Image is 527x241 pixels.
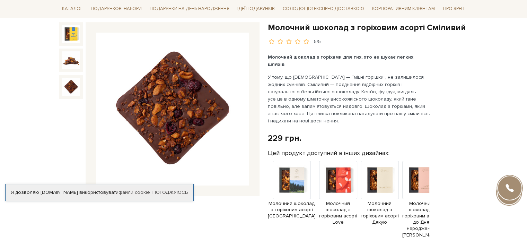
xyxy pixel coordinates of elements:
[268,133,301,144] div: 229 грн.
[361,177,399,225] a: Молочний шоколад з горіховим асорті Дякую
[319,200,357,226] span: Молочний шоколад з горіховим асорті Love
[369,3,438,15] a: Корпоративним клієнтам
[268,200,316,220] span: Молочний шоколад з горіховим асорті [GEOGRAPHIC_DATA]
[402,161,440,199] img: Продукт
[96,33,249,186] img: Молочний шоколад з горіховим асорті Сміливий
[402,200,440,238] span: Молочний шоколад з горіховим асорті до Дня народження [PERSON_NAME]
[440,3,468,14] span: Про Spell
[268,22,468,33] h1: Молочний шоколад з горіховим асорті Сміливий
[402,177,440,238] a: Молочний шоколад з горіховим асорті до Дня народження [PERSON_NAME]
[62,25,80,43] img: Молочний шоколад з горіховим асорті Сміливий
[319,161,357,199] img: Продукт
[62,51,80,69] img: Молочний шоколад з горіховим асорті Сміливий
[361,200,399,226] span: Молочний шоколад з горіховим асорті Дякую
[59,3,86,14] span: Каталог
[280,3,367,15] a: Солодощі з експрес-доставкою
[147,3,232,14] span: Подарунки на День народження
[361,161,399,199] img: Продукт
[118,189,150,195] a: файли cookie
[6,189,193,196] div: Я дозволяю [DOMAIN_NAME] використовувати
[319,177,357,225] a: Молочний шоколад з горіховим асорті Love
[268,74,430,124] p: У тому, що [DEMOGRAPHIC_DATA] — “міцні горішки”, не залишилося жодних сумнівів. Сміливий — поєдна...
[88,3,144,14] span: Подарункові набори
[268,177,316,219] a: Молочний шоколад з горіховим асорті [GEOGRAPHIC_DATA]
[268,54,413,67] b: Молочний шоколад з горіхами для тих, хто не шукає легких шляхів
[268,149,389,157] label: Цей продукт доступний в інших дизайнах:
[273,161,311,199] img: Продукт
[152,189,188,196] a: Погоджуюсь
[314,38,321,45] div: 5/5
[62,78,80,96] img: Молочний шоколад з горіховим асорті Сміливий
[235,3,278,14] span: Ідеї подарунків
